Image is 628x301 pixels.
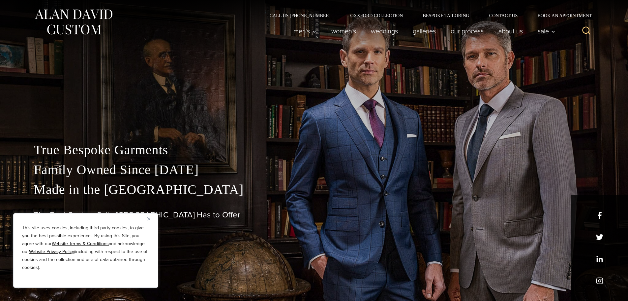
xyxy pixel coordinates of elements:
p: True Bespoke Garments Family Owned Since [DATE] Made in the [GEOGRAPHIC_DATA] [34,140,594,200]
a: Book an Appointment [527,13,594,18]
h1: The Best Custom Suits [GEOGRAPHIC_DATA] Has to Offer [34,210,594,220]
a: About Us [491,24,530,38]
button: Close [147,215,155,223]
a: Women’s [324,24,363,38]
a: Galleries [405,24,443,38]
a: Call Us [PHONE_NUMBER] [260,13,341,18]
img: Alan David Custom [34,7,113,37]
span: Men’s [293,28,316,34]
img: Close [147,217,150,220]
a: Oxxford Collection [340,13,413,18]
a: Our Process [443,24,491,38]
p: This site uses cookies, including third party cookies, to give you the best possible experience. ... [22,224,149,272]
a: Website Terms & Conditions [52,240,109,247]
a: Contact Us [479,13,528,18]
nav: Secondary Navigation [260,13,594,18]
a: Website Privacy Policy [29,248,74,255]
nav: Primary Navigation [286,24,559,38]
span: Sale [538,28,555,34]
a: Bespoke Tailoring [413,13,479,18]
button: View Search Form [579,23,594,39]
a: weddings [363,24,405,38]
